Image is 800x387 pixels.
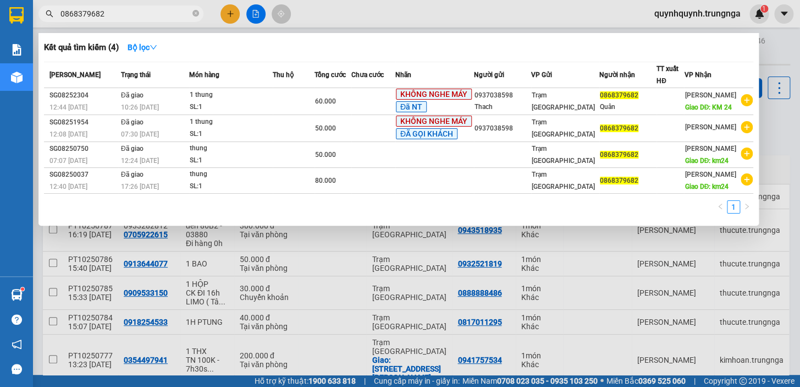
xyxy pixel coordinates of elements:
span: close-circle [192,10,199,17]
div: Quân [600,101,656,113]
span: Giao DĐ: km24 [685,183,729,190]
span: Đã giao [121,145,144,152]
div: SL: 1 [190,155,272,167]
span: VP Nhận [684,71,711,79]
span: Đã giao [121,171,144,178]
span: [PERSON_NAME] [685,123,736,131]
img: solution-icon [11,44,23,56]
input: Tìm tên, số ĐT hoặc mã đơn [60,8,190,20]
span: close-circle [192,9,199,19]
button: right [740,200,753,214]
span: [PERSON_NAME] [685,171,736,178]
li: Previous Page [714,200,727,214]
li: 1 [727,200,740,214]
span: Chưa cước [351,71,384,79]
span: plus-circle [741,121,753,133]
span: Trạng thái [121,71,151,79]
span: plus-circle [741,173,753,186]
span: plus-circle [741,148,753,160]
span: notification [12,339,22,350]
span: question-circle [12,314,22,325]
img: logo-vxr [9,7,24,24]
span: 12:24 [DATE] [121,157,159,165]
span: Thu hộ [273,71,294,79]
span: [PERSON_NAME] [685,91,736,99]
span: Tổng cước [315,71,346,79]
span: Trạm [GEOGRAPHIC_DATA] [532,118,595,138]
span: Giao DĐ: km24 [685,157,729,165]
span: search [46,10,53,18]
span: left [717,203,724,210]
div: 0937038598 [475,90,531,101]
span: 0868379682 [600,177,638,184]
span: 12:08 [DATE] [49,130,87,138]
div: SG08250037 [49,169,118,181]
span: 12:44 [DATE] [49,103,87,111]
div: SL: 1 [190,128,272,140]
span: Giao DĐ: KM 24 [685,103,732,111]
div: thung [190,168,272,181]
span: Đã giao [121,118,144,126]
span: KHÔNG NGHE MÁY [396,89,472,100]
span: KHÔNG NGHE MÁY [396,116,472,127]
span: down [150,43,157,51]
span: Trạm [GEOGRAPHIC_DATA] [532,145,595,165]
span: Đã giao [121,91,144,99]
span: VP Gửi [531,71,552,79]
div: SL: 1 [190,181,272,193]
span: Người nhận [599,71,635,79]
span: Trạm [GEOGRAPHIC_DATA] [532,171,595,190]
sup: 1 [21,287,24,291]
span: 80.000 [315,177,336,184]
span: TT xuất HĐ [656,65,678,85]
div: Thach [475,101,531,113]
img: warehouse-icon [11,72,23,83]
span: Trạm [GEOGRAPHIC_DATA] [532,91,595,111]
span: 50.000 [315,151,336,159]
span: Đã NT [396,101,427,112]
span: 12:40 [DATE] [49,183,87,190]
span: 0868379682 [600,91,638,99]
div: 1 thung [190,116,272,128]
div: SG08252304 [49,90,118,101]
div: 1 thung [190,89,272,101]
span: 17:26 [DATE] [121,183,159,190]
span: Nhãn [395,71,411,79]
button: Bộ lọcdown [119,39,166,56]
h3: Kết quả tìm kiếm ( 4 ) [44,42,119,53]
div: thung [190,143,272,155]
span: 0868379682 [600,151,638,159]
div: SG08250750 [49,143,118,155]
span: Người gửi [474,71,504,79]
div: 0937038598 [475,123,531,134]
span: 07:07 [DATE] [49,157,87,165]
span: ĐÃ GỌI KHÁCH [396,128,457,139]
div: SL: 1 [190,101,272,113]
span: 0868379682 [600,124,638,132]
span: 60.000 [315,97,336,105]
strong: Bộ lọc [128,43,157,52]
span: Món hàng [189,71,219,79]
li: Next Page [740,200,753,214]
span: right [743,203,750,210]
span: 50.000 [315,124,336,132]
span: [PERSON_NAME] [49,71,101,79]
button: left [714,200,727,214]
span: message [12,364,22,374]
img: warehouse-icon [11,289,23,301]
div: SG08251954 [49,117,118,128]
span: 10:26 [DATE] [121,103,159,111]
span: 07:30 [DATE] [121,130,159,138]
span: [PERSON_NAME] [685,145,736,152]
a: 1 [727,201,740,213]
span: plus-circle [741,94,753,106]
